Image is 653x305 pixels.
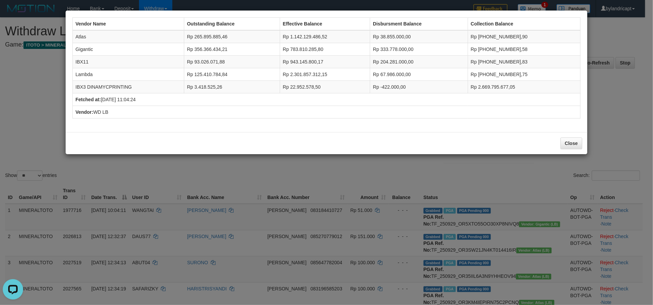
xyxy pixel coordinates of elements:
td: Atlas [73,30,184,43]
button: Open LiveChat chat widget [3,3,23,23]
th: Collection Balance [468,18,580,31]
td: Rp 22.952.578,50 [280,81,370,93]
td: Rp [PHONE_NUMBER],75 [468,68,580,81]
td: Rp 2.301.857.312,15 [280,68,370,81]
td: Rp 1.142.129.486,52 [280,30,370,43]
td: Rp 38.855.000,00 [370,30,468,43]
th: Effective Balance [280,18,370,31]
b: Vendor: [75,109,93,115]
td: Rp -422.000,00 [370,81,468,93]
td: Rp 2.669.795.677,05 [468,81,580,93]
td: Rp 93.026.071,88 [184,56,280,68]
td: Rp 333.778.000,00 [370,43,468,56]
td: Rp 67.986.000,00 [370,68,468,81]
td: Rp [PHONE_NUMBER],58 [468,43,580,56]
td: Rp 356.366.434,21 [184,43,280,56]
td: Rp 125.410.784,84 [184,68,280,81]
th: Outstanding Balance [184,18,280,31]
td: Rp [PHONE_NUMBER],83 [468,56,580,68]
td: [DATE] 11:04:24 [73,93,581,106]
td: WD LB [73,106,581,119]
th: Vendor Name [73,18,184,31]
td: Rp 783.810.285,80 [280,43,370,56]
td: Rp 265.895.885,46 [184,30,280,43]
td: Rp 204.281.000,00 [370,56,468,68]
td: Rp 943.145.800,17 [280,56,370,68]
td: IBX11 [73,56,184,68]
td: Rp [PHONE_NUMBER],90 [468,30,580,43]
button: Close [561,138,582,149]
td: IBX3 DINAMYCPRINTING [73,81,184,93]
td: Rp 3.418.525,26 [184,81,280,93]
b: Fetched at: [75,97,101,102]
td: Lambda [73,68,184,81]
th: Disbursment Balance [370,18,468,31]
td: Gigantic [73,43,184,56]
